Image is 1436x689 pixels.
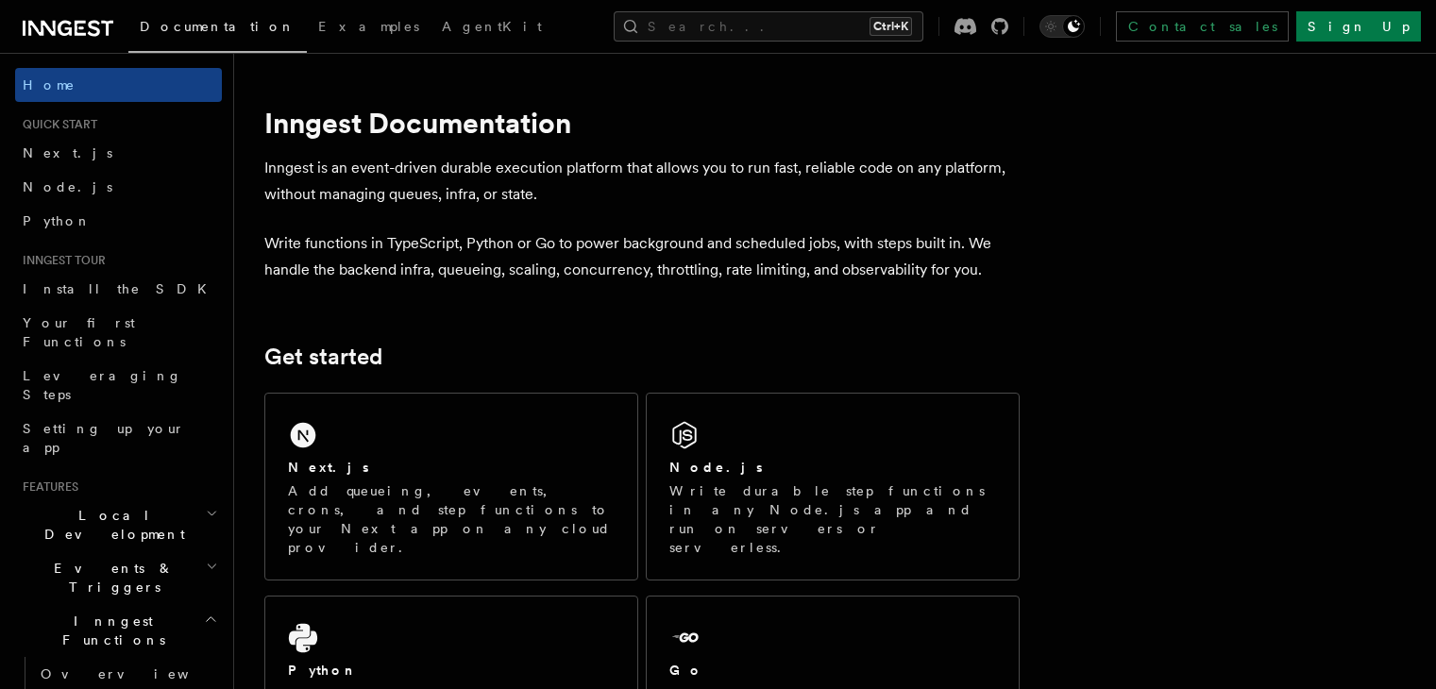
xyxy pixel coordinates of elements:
[15,253,106,268] span: Inngest tour
[646,393,1020,580] a: Node.jsWrite durable step functions in any Node.js app and run on servers or serverless.
[15,506,206,544] span: Local Development
[23,76,76,94] span: Home
[614,11,923,42] button: Search...Ctrl+K
[288,661,358,680] h2: Python
[307,6,431,51] a: Examples
[264,393,638,580] a: Next.jsAdd queueing, events, crons, and step functions to your Next app on any cloud provider.
[15,306,222,359] a: Your first Functions
[264,230,1020,283] p: Write functions in TypeScript, Python or Go to power background and scheduled jobs, with steps bu...
[15,170,222,204] a: Node.js
[669,481,996,557] p: Write durable step functions in any Node.js app and run on servers or serverless.
[288,458,369,477] h2: Next.js
[15,412,222,464] a: Setting up your app
[15,559,206,597] span: Events & Triggers
[264,155,1020,208] p: Inngest is an event-driven durable execution platform that allows you to run fast, reliable code ...
[288,481,615,557] p: Add queueing, events, crons, and step functions to your Next app on any cloud provider.
[23,179,112,194] span: Node.js
[15,272,222,306] a: Install the SDK
[15,551,222,604] button: Events & Triggers
[15,604,222,657] button: Inngest Functions
[1116,11,1289,42] a: Contact sales
[23,315,135,349] span: Your first Functions
[23,368,182,402] span: Leveraging Steps
[140,19,296,34] span: Documentation
[15,359,222,412] a: Leveraging Steps
[15,479,78,495] span: Features
[41,666,235,681] span: Overview
[15,612,204,649] span: Inngest Functions
[15,117,97,132] span: Quick start
[669,458,763,477] h2: Node.js
[264,344,382,370] a: Get started
[669,661,703,680] h2: Go
[23,281,218,296] span: Install the SDK
[23,421,185,455] span: Setting up your app
[23,145,112,160] span: Next.js
[15,204,222,238] a: Python
[15,68,222,102] a: Home
[15,136,222,170] a: Next.js
[442,19,542,34] span: AgentKit
[870,17,912,36] kbd: Ctrl+K
[128,6,307,53] a: Documentation
[318,19,419,34] span: Examples
[431,6,553,51] a: AgentKit
[1296,11,1421,42] a: Sign Up
[264,106,1020,140] h1: Inngest Documentation
[15,498,222,551] button: Local Development
[1039,15,1085,38] button: Toggle dark mode
[23,213,92,228] span: Python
